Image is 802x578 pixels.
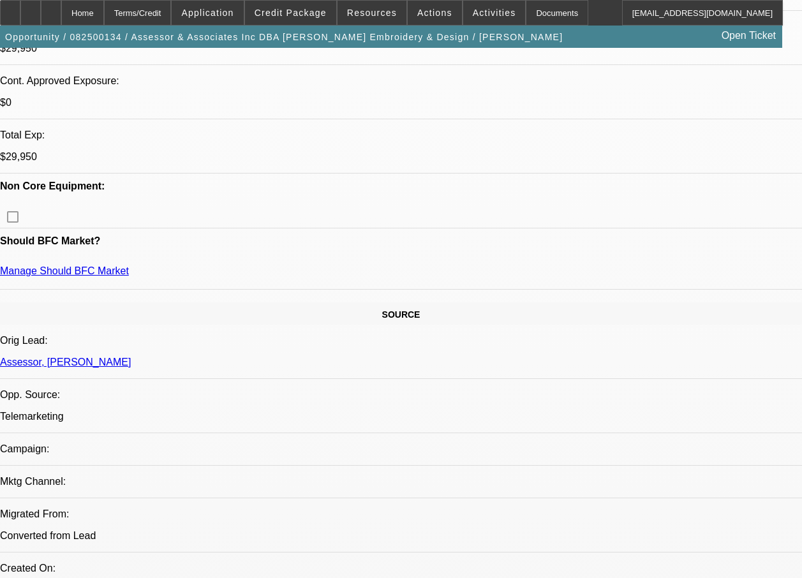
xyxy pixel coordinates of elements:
[408,1,462,25] button: Actions
[717,25,781,47] a: Open Ticket
[338,1,406,25] button: Resources
[473,8,516,18] span: Activities
[463,1,526,25] button: Activities
[5,32,563,42] span: Opportunity / 082500134 / Assessor & Associates Inc DBA [PERSON_NAME] Embroidery & Design / [PERS...
[417,8,452,18] span: Actions
[255,8,327,18] span: Credit Package
[172,1,243,25] button: Application
[181,8,234,18] span: Application
[382,309,420,320] span: SOURCE
[347,8,397,18] span: Resources
[245,1,336,25] button: Credit Package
